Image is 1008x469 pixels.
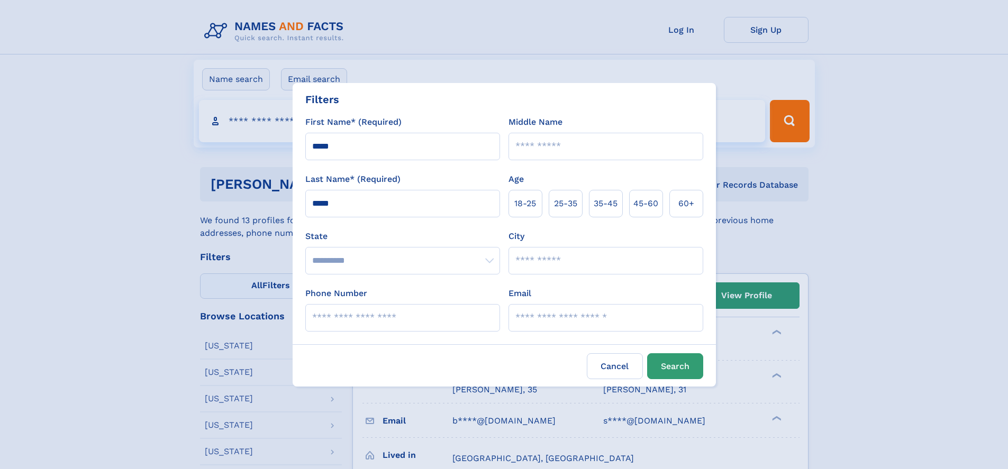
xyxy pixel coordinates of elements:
[305,173,401,186] label: Last Name* (Required)
[514,197,536,210] span: 18‑25
[587,353,643,379] label: Cancel
[508,230,524,243] label: City
[508,173,524,186] label: Age
[305,230,500,243] label: State
[633,197,658,210] span: 45‑60
[678,197,694,210] span: 60+
[508,116,562,128] label: Middle Name
[305,287,367,300] label: Phone Number
[508,287,531,300] label: Email
[305,91,339,107] div: Filters
[305,116,402,128] label: First Name* (Required)
[554,197,577,210] span: 25‑35
[647,353,703,379] button: Search
[594,197,617,210] span: 35‑45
